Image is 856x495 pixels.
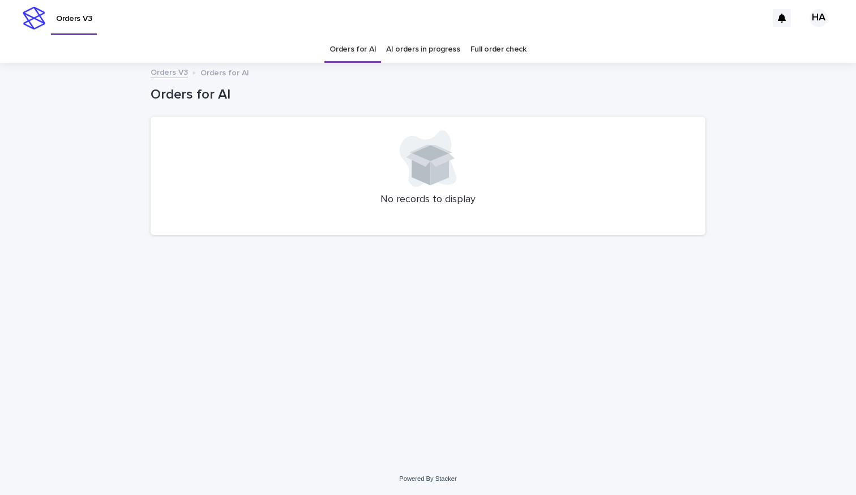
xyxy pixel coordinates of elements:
p: Orders for AI [200,66,249,78]
a: AI orders in progress [386,36,460,63]
a: Orders for AI [329,36,376,63]
p: No records to display [164,194,692,206]
h1: Orders for AI [151,87,705,103]
img: stacker-logo-s-only.png [23,7,45,29]
a: Powered By Stacker [399,475,456,482]
a: Orders V3 [151,65,188,78]
div: HA [810,9,828,27]
a: Full order check [470,36,527,63]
